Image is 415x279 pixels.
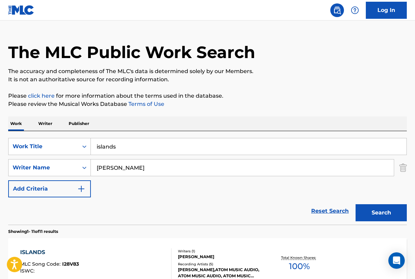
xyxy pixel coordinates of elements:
[8,228,58,235] p: Showing 1 - 11 of 11 results
[178,267,266,279] div: [PERSON_NAME],ATOM MUSIC AUDIO, ATOM MUSIC AUDIO, ATOM MUSIC AUDIO, ATOM MUSIC AUDIO, ATOM MUSIC ...
[8,180,91,197] button: Add Criteria
[388,252,405,269] div: Open Intercom Messenger
[333,6,341,14] img: search
[28,93,55,99] a: click here
[67,116,91,131] p: Publisher
[36,116,54,131] p: Writer
[178,249,266,254] div: Writers ( 1 )
[308,204,352,219] a: Reset Search
[8,138,407,225] form: Search Form
[13,142,74,151] div: Work Title
[399,159,407,176] img: Delete Criterion
[8,116,24,131] p: Work
[178,254,266,260] div: [PERSON_NAME]
[8,67,407,75] p: The accuracy and completeness of The MLC's data is determined solely by our Members.
[20,268,36,274] span: ISWC :
[178,262,266,267] div: Recording Artists ( 5 )
[127,101,164,107] a: Terms of Use
[8,92,407,100] p: Please for more information about the terms used in the database.
[8,75,407,84] p: It is not an authoritative source for recording information.
[13,164,74,172] div: Writer Name
[348,3,362,17] div: Help
[77,185,85,193] img: 9d2ae6d4665cec9f34b9.svg
[330,3,344,17] a: Public Search
[281,255,318,260] p: Total Known Shares:
[366,2,407,19] a: Log In
[62,261,79,267] span: I28V83
[8,42,255,62] h1: The MLC Public Work Search
[20,248,79,256] div: ISLANDS
[8,5,34,15] img: MLC Logo
[351,6,359,14] img: help
[20,261,62,267] span: MLC Song Code :
[8,100,407,108] p: Please review the Musical Works Database
[289,260,310,273] span: 100 %
[356,204,407,221] button: Search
